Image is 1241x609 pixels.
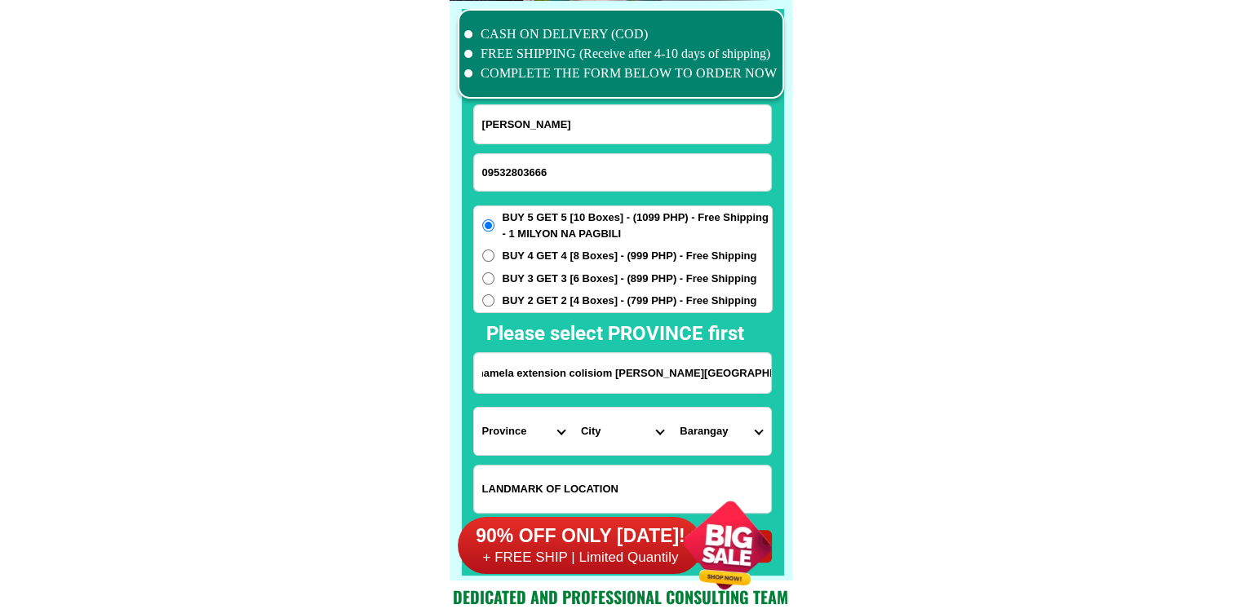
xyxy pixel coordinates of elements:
li: COMPLETE THE FORM BELOW TO ORDER NOW [464,64,778,83]
li: CASH ON DELIVERY (COD) [464,24,778,44]
input: BUY 5 GET 5 [10 Boxes] - (1099 PHP) - Free Shipping - 1 MILYON NA PAGBILI [482,219,494,232]
h2: Please select PROVINCE first [486,319,920,348]
span: BUY 3 GET 3 [6 Boxes] - (899 PHP) - Free Shipping [503,271,757,287]
select: Select province [474,408,573,455]
input: Input LANDMARKOFLOCATION [474,466,771,513]
input: Input full_name [474,105,771,143]
input: BUY 4 GET 4 [8 Boxes] - (999 PHP) - Free Shipping [482,249,494,262]
input: BUY 2 GET 2 [4 Boxes] - (799 PHP) - Free Shipping [482,294,494,307]
select: Select commune [671,408,770,455]
input: BUY 3 GET 3 [6 Boxes] - (899 PHP) - Free Shipping [482,272,494,285]
h6: + FREE SHIP | Limited Quantily [458,549,702,567]
input: Input phone_number [474,154,771,191]
select: Select district [573,408,671,455]
h2: Dedicated and professional consulting team [450,585,792,609]
span: BUY 2 GET 2 [4 Boxes] - (799 PHP) - Free Shipping [503,293,757,309]
span: BUY 4 GET 4 [8 Boxes] - (999 PHP) - Free Shipping [503,248,757,264]
h6: 90% OFF ONLY [DATE]! [458,524,702,549]
input: Input address [474,353,771,393]
li: FREE SHIPPING (Receive after 4-10 days of shipping) [464,44,778,64]
span: BUY 5 GET 5 [10 Boxes] - (1099 PHP) - Free Shipping - 1 MILYON NA PAGBILI [503,210,772,241]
